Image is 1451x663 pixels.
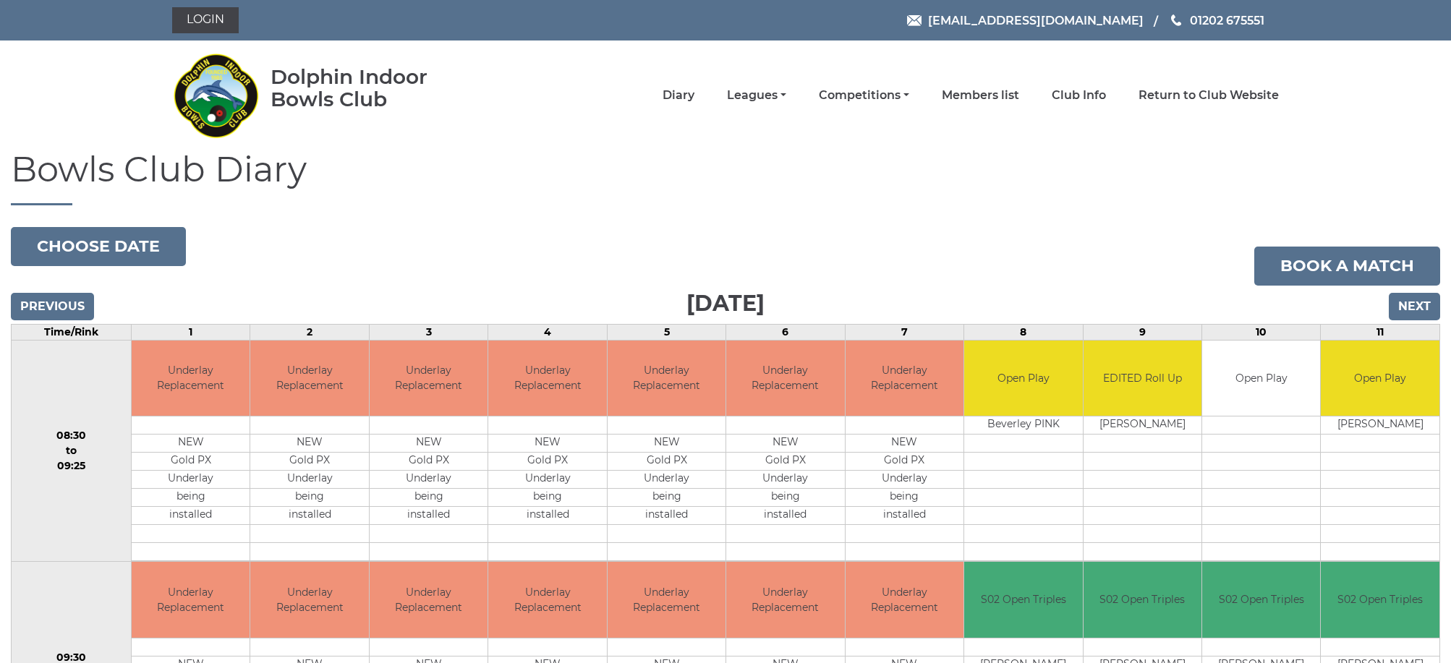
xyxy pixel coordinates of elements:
td: Underlay Replacement [250,341,368,416]
td: Underlay Replacement [608,341,725,416]
td: Underlay [488,471,606,489]
td: Underlay [250,471,368,489]
td: being [488,489,606,507]
td: installed [250,507,368,525]
td: 11 [1321,324,1440,340]
td: NEW [726,435,844,453]
td: Open Play [964,341,1082,416]
td: S02 Open Triples [1202,562,1320,638]
td: Gold PX [608,453,725,471]
td: 6 [726,324,845,340]
img: Phone us [1171,14,1181,26]
div: Dolphin Indoor Bowls Club [271,66,474,111]
td: Underlay Replacement [488,562,606,638]
td: NEW [488,435,606,453]
td: NEW [250,435,368,453]
td: Underlay [608,471,725,489]
input: Previous [11,293,94,320]
td: Underlay Replacement [488,341,606,416]
td: Underlay Replacement [608,562,725,638]
td: S02 Open Triples [1084,562,1201,638]
td: being [132,489,250,507]
td: installed [846,507,963,525]
td: Underlay Replacement [726,341,844,416]
td: S02 Open Triples [1321,562,1439,638]
span: [EMAIL_ADDRESS][DOMAIN_NAME] [928,13,1144,27]
td: 2 [250,324,369,340]
td: Gold PX [132,453,250,471]
button: Choose date [11,227,186,266]
td: installed [370,507,488,525]
a: Return to Club Website [1139,87,1279,103]
td: 3 [369,324,488,340]
td: Underlay [726,471,844,489]
td: Underlay [370,471,488,489]
td: being [846,489,963,507]
td: installed [488,507,606,525]
td: NEW [846,435,963,453]
h1: Bowls Club Diary [11,150,1440,205]
td: 7 [845,324,963,340]
td: Underlay [846,471,963,489]
td: NEW [132,435,250,453]
td: Underlay Replacement [846,341,963,416]
td: installed [608,507,725,525]
td: Underlay [132,471,250,489]
td: 4 [488,324,607,340]
td: Underlay Replacement [132,341,250,416]
span: 01202 675551 [1190,13,1264,27]
td: EDITED Roll Up [1084,341,1201,416]
td: installed [726,507,844,525]
td: 9 [1083,324,1201,340]
img: Dolphin Indoor Bowls Club [172,45,259,146]
td: being [250,489,368,507]
td: being [608,489,725,507]
a: Login [172,7,239,33]
td: being [370,489,488,507]
td: NEW [370,435,488,453]
td: NEW [608,435,725,453]
td: 08:30 to 09:25 [12,340,132,562]
input: Next [1389,293,1440,320]
td: Underlay Replacement [726,562,844,638]
td: Gold PX [726,453,844,471]
td: [PERSON_NAME] [1084,416,1201,435]
td: Underlay Replacement [370,341,488,416]
td: being [726,489,844,507]
td: Underlay Replacement [132,562,250,638]
td: Open Play [1321,341,1439,416]
a: Competitions [819,87,909,103]
td: Open Play [1202,341,1320,416]
td: Gold PX [250,453,368,471]
a: Diary [663,87,694,103]
a: Book a match [1254,247,1440,286]
td: S02 Open Triples [964,562,1082,638]
td: Underlay Replacement [250,562,368,638]
td: 1 [132,324,250,340]
img: Email [907,15,922,26]
td: 5 [607,324,725,340]
a: Phone us 01202 675551 [1169,12,1264,30]
td: installed [132,507,250,525]
td: [PERSON_NAME] [1321,416,1439,435]
td: Underlay Replacement [846,562,963,638]
td: 8 [964,324,1083,340]
a: Members list [942,87,1019,103]
a: Club Info [1052,87,1106,103]
td: 10 [1201,324,1320,340]
a: Leagues [727,87,786,103]
td: Gold PX [370,453,488,471]
a: Email [EMAIL_ADDRESS][DOMAIN_NAME] [907,12,1144,30]
td: Time/Rink [12,324,132,340]
td: Gold PX [488,453,606,471]
td: Beverley PINK [964,416,1082,435]
td: Underlay Replacement [370,562,488,638]
td: Gold PX [846,453,963,471]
